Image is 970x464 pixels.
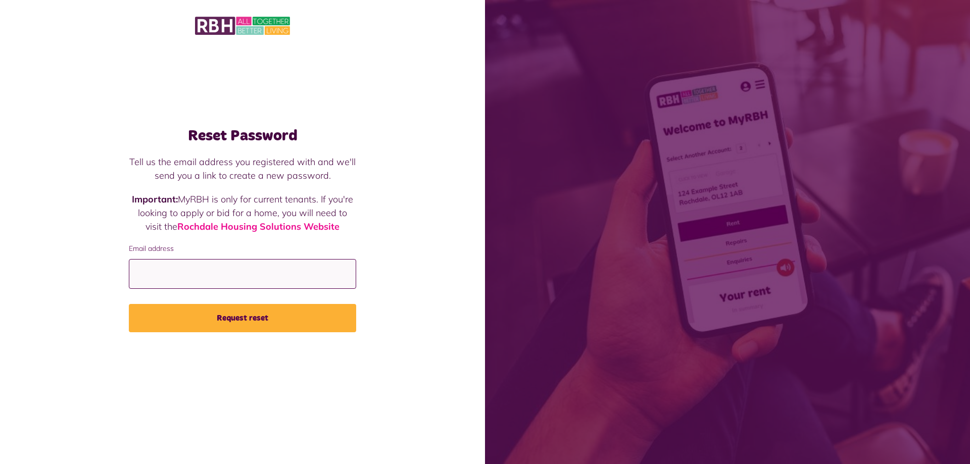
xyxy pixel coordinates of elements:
h1: Reset Password [129,127,356,145]
a: Rochdale Housing Solutions Website [177,221,339,232]
strong: Important: [132,193,178,205]
p: MyRBH is only for current tenants. If you're looking to apply or bid for a home, you will need to... [129,192,356,233]
img: MyRBH [195,15,290,36]
button: Request reset [129,304,356,332]
p: Tell us the email address you registered with and we'll send you a link to create a new password. [129,155,356,182]
label: Email address [129,243,356,254]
